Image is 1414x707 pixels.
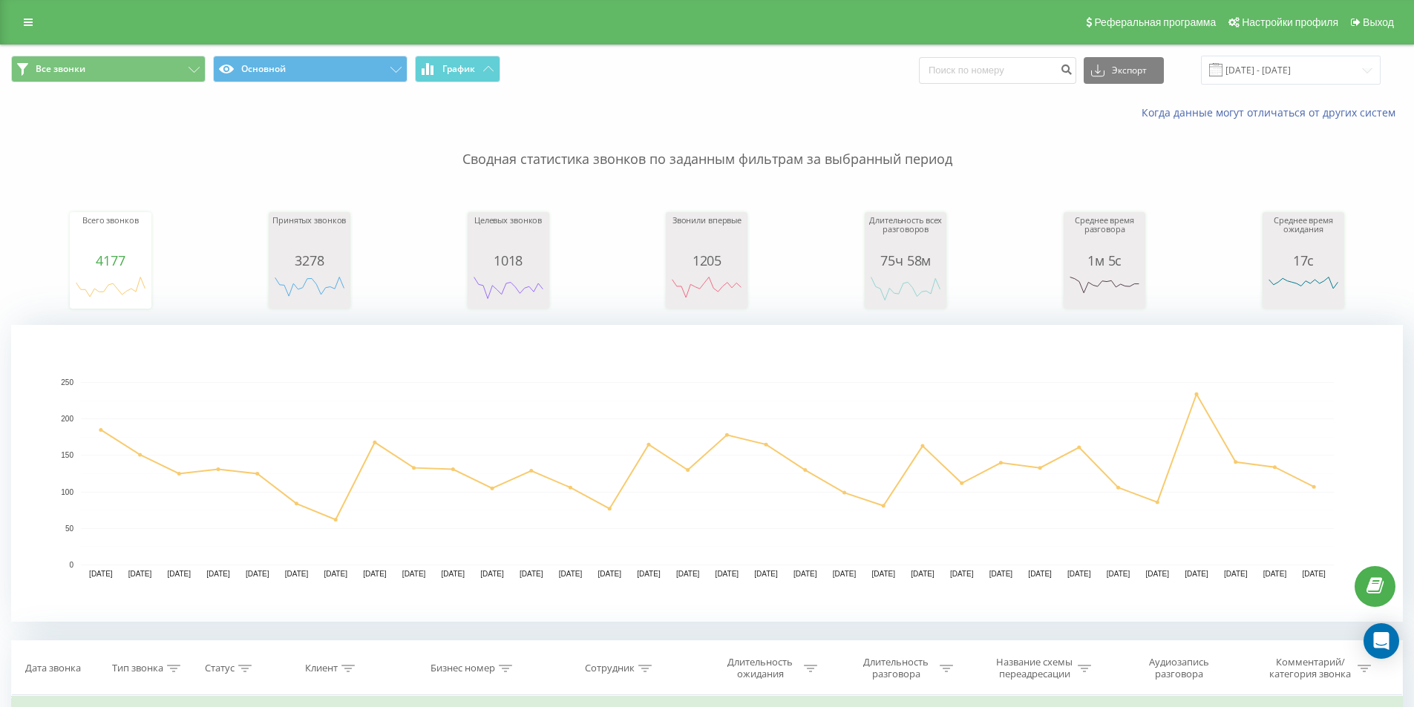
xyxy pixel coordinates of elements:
svg: A chart. [272,268,347,312]
text: [DATE] [637,570,661,578]
text: [DATE] [754,570,778,578]
button: Все звонки [11,56,206,82]
div: Всего звонков [73,216,148,253]
div: Клиент [305,662,338,675]
text: [DATE] [246,570,269,578]
text: [DATE] [168,570,192,578]
div: Тип звонка [112,662,163,675]
svg: A chart. [471,268,546,312]
a: Когда данные могут отличаться от других систем [1142,105,1403,119]
text: 150 [61,452,73,460]
text: [DATE] [989,570,1013,578]
div: Среднее время разговора [1067,216,1142,253]
div: 75ч 58м [868,253,943,268]
svg: A chart. [11,325,1403,622]
div: Аудиозапись разговора [1130,656,1227,681]
text: [DATE] [833,570,857,578]
svg: A chart. [670,268,744,312]
div: Бизнес номер [431,662,495,675]
text: [DATE] [1028,570,1052,578]
span: Выход [1363,16,1394,28]
text: [DATE] [206,570,230,578]
text: [DATE] [1067,570,1091,578]
svg: A chart. [73,268,148,312]
div: Звонили впервые [670,216,744,253]
div: 1018 [471,253,546,268]
button: Основной [213,56,407,82]
div: 3278 [272,253,347,268]
text: [DATE] [1146,570,1170,578]
div: Целевых звонков [471,216,546,253]
div: Принятых звонков [272,216,347,253]
text: [DATE] [911,570,935,578]
svg: A chart. [1067,268,1142,312]
div: Длительность всех разговоров [868,216,943,253]
p: Сводная статистика звонков по заданным фильтрам за выбранный период [11,120,1403,169]
div: Дата звонка [25,662,81,675]
button: График [415,56,500,82]
text: [DATE] [1302,570,1326,578]
text: [DATE] [793,570,817,578]
input: Поиск по номеру [919,57,1076,84]
span: Настройки профиля [1242,16,1338,28]
text: [DATE] [480,570,504,578]
span: График [442,64,475,74]
div: Статус [205,662,235,675]
text: [DATE] [324,570,347,578]
button: Экспорт [1084,57,1164,84]
svg: A chart. [1266,268,1341,312]
div: 4177 [73,253,148,268]
text: [DATE] [1185,570,1208,578]
text: [DATE] [716,570,739,578]
svg: A chart. [868,268,943,312]
text: [DATE] [559,570,583,578]
text: 0 [69,561,73,569]
text: [DATE] [1107,570,1130,578]
div: Длительность разговора [857,656,936,681]
div: Среднее время ожидания [1266,216,1341,253]
span: Реферальная программа [1094,16,1216,28]
text: 200 [61,415,73,423]
div: Open Intercom Messenger [1364,623,1399,659]
text: 50 [65,525,74,533]
text: [DATE] [950,570,974,578]
text: [DATE] [402,570,426,578]
text: 250 [61,378,73,387]
text: [DATE] [442,570,465,578]
div: Сотрудник [585,662,635,675]
div: 17с [1266,253,1341,268]
text: [DATE] [1263,570,1287,578]
text: [DATE] [285,570,309,578]
text: [DATE] [520,570,543,578]
text: [DATE] [89,570,113,578]
span: Все звонки [36,63,85,75]
text: [DATE] [598,570,621,578]
text: [DATE] [363,570,387,578]
text: 100 [61,488,73,496]
text: [DATE] [128,570,152,578]
div: 1м 5с [1067,253,1142,268]
div: Комментарий/категория звонка [1267,656,1354,681]
div: 1205 [670,253,744,268]
text: [DATE] [1224,570,1248,578]
div: Название схемы переадресации [995,656,1074,681]
div: Длительность ожидания [721,656,800,681]
text: [DATE] [676,570,700,578]
text: [DATE] [871,570,895,578]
